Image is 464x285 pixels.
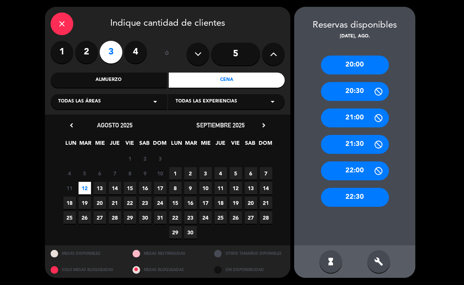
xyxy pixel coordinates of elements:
div: MESAS BLOQUEADAS [127,262,209,278]
span: 30 [184,226,197,239]
span: VIE [229,139,242,151]
span: 3 [199,167,212,180]
span: 24 [154,197,166,209]
div: MESAS RESTRINGIDAS [127,245,209,262]
div: 20:30 [321,82,389,101]
span: 13 [94,182,106,194]
div: 21:30 [321,135,389,154]
div: Reservas disponibles [294,18,415,33]
span: 14 [260,182,272,194]
span: DOM [259,139,271,151]
div: Almuerzo [51,73,167,88]
span: 17 [154,182,166,194]
i: close [57,19,66,28]
span: MIE [200,139,212,151]
span: Todas las experiencias [176,98,237,105]
span: 27 [245,211,257,224]
span: 16 [184,197,197,209]
span: 2 [184,167,197,180]
span: 24 [199,211,212,224]
i: build [374,257,383,266]
span: 18 [63,197,76,209]
span: 29 [169,226,182,239]
span: 12 [230,182,242,194]
span: 23 [184,211,197,224]
div: 22:30 [321,188,389,207]
span: 8 [169,182,182,194]
span: 8 [124,167,136,180]
span: MAR [79,139,92,151]
span: 28 [109,211,121,224]
span: 18 [214,197,227,209]
span: 11 [63,182,76,194]
i: hourglass_full [326,257,335,266]
span: 7 [109,167,121,180]
span: 26 [79,211,91,224]
span: 13 [245,182,257,194]
div: OTROS TAMAÑOS DIPONIBLES [208,245,290,262]
i: arrow_drop_down [268,97,277,106]
span: 28 [260,211,272,224]
span: 21 [109,197,121,209]
span: 1 [169,167,182,180]
span: 22 [124,197,136,209]
div: 22:00 [321,161,389,180]
i: arrow_drop_down [151,97,160,106]
span: 12 [79,182,91,194]
span: 9 [139,167,151,180]
span: MAR [185,139,197,151]
span: Todas las áreas [58,98,101,105]
div: Cena [169,73,285,88]
span: SAB [138,139,151,151]
span: 4 [63,167,76,180]
span: 22 [169,211,182,224]
span: 21 [260,197,272,209]
span: SAB [244,139,256,151]
span: 30 [139,211,151,224]
div: ó [154,41,179,67]
label: 4 [124,41,147,64]
span: 31 [154,211,166,224]
span: 15 [169,197,182,209]
span: 19 [79,197,91,209]
span: 3 [154,152,166,165]
span: 7 [260,167,272,180]
span: 9 [184,182,197,194]
span: 29 [124,211,136,224]
div: 20:00 [321,56,389,74]
span: 4 [214,167,227,180]
span: septiembre 2025 [196,121,245,129]
span: VIE [123,139,136,151]
span: 23 [139,197,151,209]
span: DOM [153,139,165,151]
span: 14 [109,182,121,194]
span: 25 [63,211,76,224]
span: 17 [199,197,212,209]
span: 11 [214,182,227,194]
label: 3 [100,41,122,64]
label: 2 [75,41,98,64]
span: 25 [214,211,227,224]
label: 1 [51,41,73,64]
span: 6 [94,167,106,180]
span: MIE [94,139,106,151]
div: SOLO MESAS BLOQUEADAS [45,262,127,278]
span: JUE [214,139,227,151]
span: 2 [139,152,151,165]
span: 19 [230,197,242,209]
span: 16 [139,182,151,194]
span: 10 [199,182,212,194]
span: 26 [230,211,242,224]
span: 5 [230,167,242,180]
span: agosto 2025 [97,121,133,129]
span: 1 [124,152,136,165]
span: 20 [94,197,106,209]
span: JUE [109,139,121,151]
div: 21:00 [321,108,389,127]
span: 6 [245,167,257,180]
div: Indique cantidad de clientes [51,12,285,35]
span: LUN [65,139,77,151]
span: 10 [154,167,166,180]
span: 15 [124,182,136,194]
div: SIN DISPONIBILIDAD [208,262,290,278]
